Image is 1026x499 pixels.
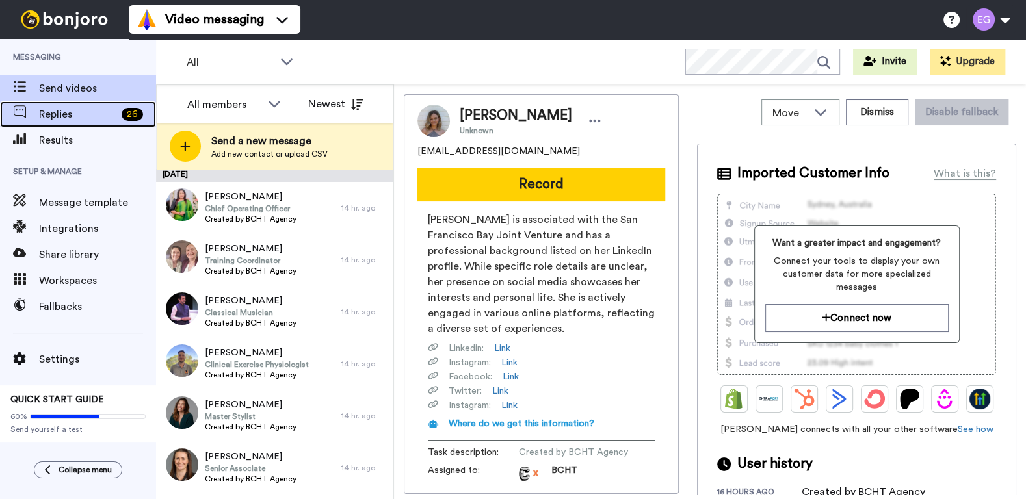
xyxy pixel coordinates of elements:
span: Chief Operating Officer [205,203,296,214]
img: vm-color.svg [137,9,157,30]
span: Share library [39,247,156,262]
button: Collapse menu [34,461,122,478]
span: Want a greater impact and engagement? [765,237,949,249]
span: Task description : [428,446,519,459]
span: Move [772,105,808,121]
img: Drip [934,389,955,409]
span: Created by BCHT Agency [205,318,296,328]
div: 14 hr. ago [341,203,387,213]
span: Workspaces [39,273,156,288]
img: b932ef26-f684-465b-9f3c-1964c297235a.jpg [166,188,198,221]
div: [DATE] [156,169,393,182]
a: Link [492,385,508,398]
div: 14 hr. ago [341,307,387,317]
div: 14 hr. ago [341,411,387,421]
span: Instagram : [449,356,491,369]
button: Dismiss [846,99,908,125]
img: Ontraport [759,389,780,409]
span: [PERSON_NAME] [205,242,296,255]
button: Record [417,168,665,201]
span: [EMAIL_ADDRESS][DOMAIN_NAME] [417,145,580,158]
a: Link [494,342,510,355]
span: 60% [10,411,27,422]
img: bj-logo-header-white.svg [16,10,113,29]
span: Created by BCHT Agency [205,266,296,276]
span: User history [737,454,813,474]
span: Integrations [39,221,156,237]
span: QUICK START GUIDE [10,395,104,404]
div: What is this? [934,166,996,181]
span: [PERSON_NAME] [460,106,572,125]
div: 26 [122,108,143,121]
span: Replies [39,107,116,122]
span: Facebook : [449,370,492,383]
span: [PERSON_NAME] [205,450,296,463]
img: ActiveCampaign [829,389,850,409]
span: Imported Customer Info [737,164,889,183]
button: Invite [853,49,917,75]
span: Send a new message [211,133,328,149]
img: Image of Jemma Williams [417,105,450,137]
span: Assigned to: [428,464,519,483]
span: Instagram : [449,399,491,412]
img: 75ff4fff-b6d0-4400-914e-a5b4db2a81f5.jpg [166,292,198,325]
span: Results [39,133,156,148]
span: Fallbacks [39,299,156,314]
span: Add new contact or upload CSV [211,149,328,159]
span: Send yourself a test [10,424,146,435]
button: Connect now [765,304,949,332]
img: de79e7ac-4cef-4cc9-bd8f-c6596037600b.jpg [166,240,198,273]
span: Connect your tools to display your own customer data for more specialized messages [765,255,949,294]
span: Created by BCHT Agency [205,422,296,432]
span: Message template [39,195,156,211]
img: Shopify [724,389,744,409]
span: Classical Musician [205,307,296,318]
span: Clinical Exercise Physiologist [205,359,309,370]
span: Master Stylist [205,411,296,422]
span: Linkedin : [449,342,484,355]
img: Hubspot [794,389,815,409]
span: [PERSON_NAME] connects with all your other software [717,423,996,436]
span: Where do we get this information? [449,419,594,428]
button: Disable fallback [915,99,1008,125]
a: Link [501,399,518,412]
span: [PERSON_NAME] [205,294,296,307]
div: All members [187,97,261,112]
img: Patreon [899,389,920,409]
span: [PERSON_NAME] is associated with the San Francisco Bay Joint Venture and has a professional backg... [428,212,655,337]
img: ConvertKit [864,389,885,409]
button: Newest [298,91,373,117]
span: Twitter : [449,385,482,398]
span: Video messaging [165,10,264,29]
span: Training Coordinator [205,255,296,266]
span: Send videos [39,81,156,96]
span: Collapse menu [59,465,112,475]
span: Created by BCHT Agency [205,214,296,224]
div: 14 hr. ago [341,255,387,265]
span: Settings [39,352,156,367]
span: [PERSON_NAME] [205,346,309,359]
span: [PERSON_NAME] [205,398,296,411]
a: Link [503,370,519,383]
img: d03db974-09c0-425b-9fdb-081503eb9070.jpg [166,344,198,377]
span: All [187,55,274,70]
button: Upgrade [930,49,1005,75]
img: c2d6843e-ccc2-490d-bc3f-d0a0a322d4df.jpg [166,396,198,429]
span: Created by BCHT Agency [205,474,296,484]
div: 14 hr. ago [341,463,387,473]
span: Unknown [460,125,572,136]
a: Link [501,356,518,369]
a: See how [958,425,993,434]
img: da9f78d6-c199-4464-8dfe-2283e209912d-1719894401.jpg [519,464,538,483]
span: [PERSON_NAME] [205,190,296,203]
span: BCHT [551,464,577,483]
span: Created by BCHT Agency [205,370,309,380]
div: 14 hr. ago [341,359,387,369]
span: Senior Associate [205,463,296,474]
img: GoHighLevel [969,389,990,409]
span: Created by BCHT Agency [519,446,642,459]
img: 3a726950-36cd-4e63-8d8f-d54c63bfdb98.jpg [166,448,198,481]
